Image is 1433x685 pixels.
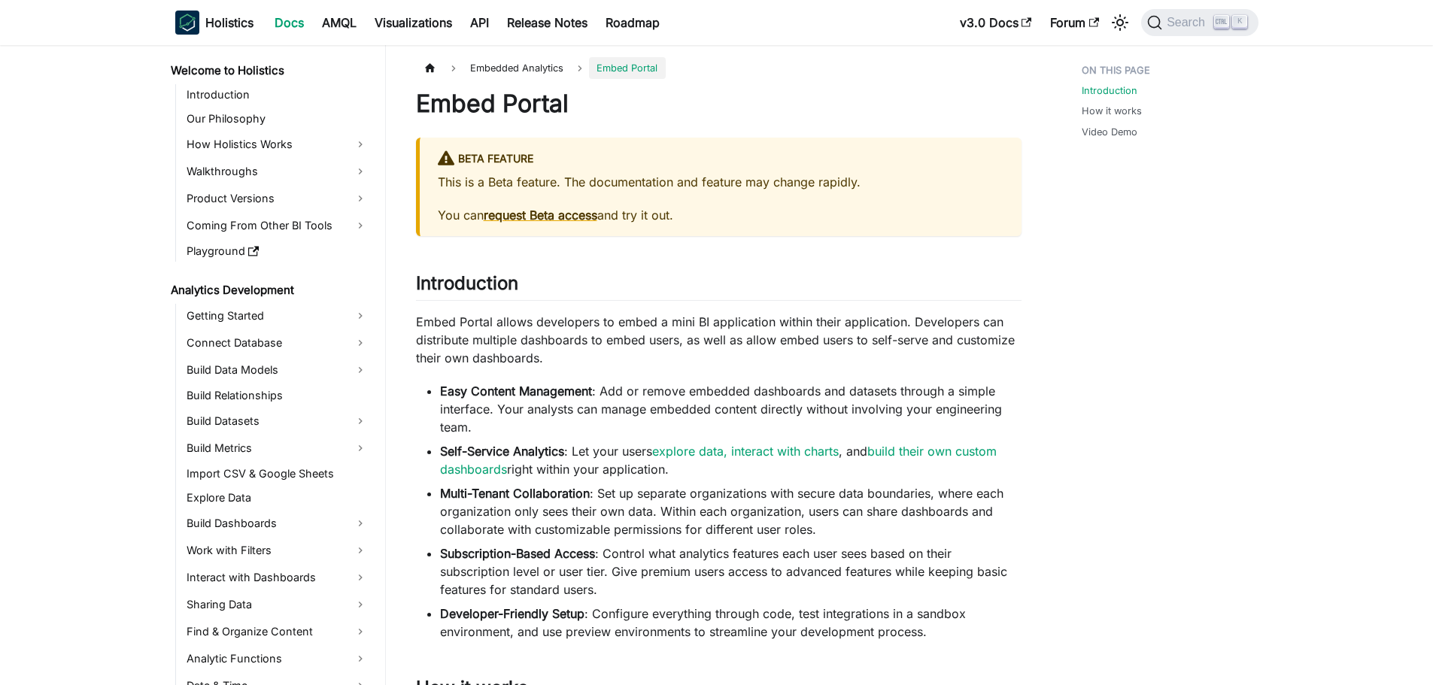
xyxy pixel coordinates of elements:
li: : Add or remove embedded dashboards and datasets through a simple interface. Your analysts can ma... [440,382,1022,436]
div: BETA FEATURE [438,150,1003,169]
a: request Beta access [484,208,597,223]
a: Our Philosophy [182,108,372,129]
a: How it works [1082,104,1142,118]
a: Work with Filters [182,538,372,562]
nav: Breadcrumbs [416,57,1022,79]
strong: Self-Service Analytics [440,444,564,459]
p: You can and try it out. [438,206,1003,224]
a: Forum [1041,11,1108,35]
li: : Set up separate organizations with secure data boundaries, where each organization only sees th... [440,484,1022,538]
a: Analytics Development [166,280,372,301]
a: Connect Database [182,331,372,355]
a: Import CSV & Google Sheets [182,463,372,484]
a: Build Relationships [182,385,372,406]
a: Sharing Data [182,593,372,617]
strong: Subscription-Based Access [440,546,595,561]
a: Home page [416,57,445,79]
img: Holistics [175,11,199,35]
li: : Configure everything through code, test integrations in a sandbox environment, and use preview ... [440,605,1022,641]
a: Analytic Functions [182,647,372,671]
a: Build Datasets [182,409,372,433]
a: Build Dashboards [182,511,372,535]
a: Playground [182,241,372,262]
a: Introduction [182,84,372,105]
span: Embedded Analytics [463,57,571,79]
span: Search [1162,16,1214,29]
a: Build Metrics [182,436,372,460]
strong: Easy Content Management [440,383,592,399]
a: v3.0 Docs [951,11,1041,35]
b: Holistics [205,14,254,32]
nav: Docs sidebar [160,45,386,685]
li: : Control what analytics features each user sees based on their subscription level or user tier. ... [440,544,1022,599]
a: Find & Organize Content [182,620,372,644]
a: Roadmap [597,11,669,35]
a: Introduction [1082,83,1137,98]
a: API [461,11,498,35]
a: Getting Started [182,304,372,328]
button: Switch between dark and light mode (currently light mode) [1108,11,1132,35]
strong: Developer-Friendly Setup [440,606,584,621]
a: HolisticsHolistics [175,11,254,35]
a: Walkthroughs [182,159,372,183]
a: Explore Data [182,487,372,508]
a: Docs [266,11,313,35]
a: Video Demo [1082,125,1137,139]
a: Coming From Other BI Tools [182,214,372,238]
kbd: K [1232,15,1247,29]
a: Build Data Models [182,358,372,382]
a: Welcome to Holistics [166,60,372,81]
h2: Introduction [416,272,1022,301]
a: AMQL [313,11,366,35]
strong: Multi-Tenant Collaboration [440,486,590,501]
p: Embed Portal allows developers to embed a mini BI application within their application. Developer... [416,313,1022,367]
a: Release Notes [498,11,597,35]
a: How Holistics Works [182,132,372,156]
button: Search (Ctrl+K) [1141,9,1258,36]
li: : Let your users , and right within your application. [440,442,1022,478]
a: Visualizations [366,11,461,35]
a: Interact with Dashboards [182,565,372,590]
a: explore data, interact with charts [652,444,839,459]
h1: Embed Portal [416,89,1022,119]
a: Product Versions [182,186,372,211]
p: This is a Beta feature. The documentation and feature may change rapidly. [438,173,1003,191]
span: Embed Portal [589,57,665,79]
